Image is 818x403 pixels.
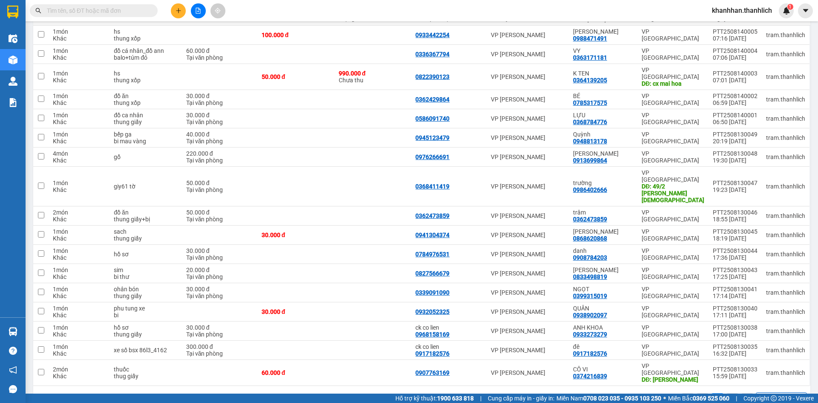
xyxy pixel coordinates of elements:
span: copyright [771,395,777,401]
div: 0913699864 [573,157,607,164]
div: Chưa thu [339,70,407,84]
div: 300.000 đ [186,343,253,350]
div: 0368411419 [415,183,449,190]
div: 1 món [53,131,105,138]
div: 0945123479 [415,134,449,141]
div: tram.thanhlich [766,154,805,160]
div: Khác [53,373,105,380]
div: tram.thanhlich [766,212,805,219]
div: VP [GEOGRAPHIC_DATA] [642,47,704,61]
div: 0976266691 [415,154,449,160]
span: | [736,394,737,403]
div: hs [114,28,177,35]
span: Miền Nam [556,394,661,403]
div: 0368784776 [573,119,607,125]
div: 2 món [53,209,105,216]
div: Tại văn phòng [186,99,253,106]
div: thung giấy [114,331,177,338]
div: VP [GEOGRAPHIC_DATA] [642,93,704,106]
div: 07:06 [DATE] [713,54,758,61]
div: 19:23 [DATE] [713,186,758,193]
div: Tại văn phòng [186,54,253,61]
div: Khác [53,293,105,299]
div: VP [PERSON_NAME] [491,212,564,219]
span: Hỗ trợ kỹ thuật: [395,394,474,403]
span: question-circle [9,347,17,355]
img: warehouse-icon [9,327,17,336]
div: 0908784203 [573,254,607,261]
div: Khác [53,119,105,125]
div: K TEN [573,70,633,77]
div: VP [PERSON_NAME] [491,32,564,38]
div: Khác [53,35,105,42]
span: message [9,385,17,393]
div: tram.thanhlich [766,270,805,277]
div: phu tung xe [114,305,177,312]
div: 0362473859 [573,216,607,223]
div: 1 món [53,247,105,254]
sup: 1 [787,4,793,10]
div: 0917182576 [573,350,607,357]
div: Tại văn phòng [186,254,253,261]
img: solution-icon [9,98,17,107]
div: hồ sơ [114,324,177,331]
div: Quỳnh [573,131,633,138]
div: 0374216839 [573,373,607,380]
div: 1 món [53,112,105,119]
div: 1 món [53,47,105,54]
div: Khác [53,312,105,319]
div: DĐ: cx mai hoa [642,80,704,87]
div: 0933273279 [573,331,607,338]
div: hồ sơ [114,251,177,258]
div: PTT2508130038 [713,324,758,331]
div: PTT2508130049 [713,131,758,138]
div: 17:36 [DATE] [713,254,758,261]
div: PTT2508130045 [713,228,758,235]
span: Miền Bắc [668,394,729,403]
div: VP [PERSON_NAME] [491,347,564,354]
div: 2 món [53,366,105,373]
div: VP [PERSON_NAME] [491,328,564,334]
strong: 0369 525 060 [693,395,729,402]
div: 1 món [53,286,105,293]
div: Tại văn phòng [186,157,253,164]
div: 20.000 đ [186,267,253,273]
div: 0827566679 [415,270,449,277]
div: ck co lien [415,324,482,331]
div: VP [PERSON_NAME] [491,154,564,160]
div: 16:32 [DATE] [713,350,758,357]
div: tram.thanhlich [766,232,805,238]
div: VP [PERSON_NAME] [491,232,564,238]
div: Tại văn phòng [186,138,253,145]
div: VP [PERSON_NAME] [491,251,564,258]
button: plus [171,3,186,18]
div: PTT2508130043 [713,267,758,273]
div: sim [114,267,177,273]
div: PTT2508140003 [713,70,758,77]
div: 30.000 đ [186,93,253,99]
div: thung giấy [114,293,177,299]
div: 19:30 [DATE] [713,157,758,164]
div: VP [GEOGRAPHIC_DATA] [642,28,704,42]
div: Tại văn phòng [186,216,253,223]
div: 0822390123 [415,73,449,80]
div: 0339091090 [415,289,449,296]
div: VP [GEOGRAPHIC_DATA] [642,228,704,242]
div: Tại văn phòng [186,119,253,125]
span: khanhhan.thanhlich [705,5,779,16]
div: gổ [114,154,177,160]
div: trường [573,180,633,186]
div: đê [573,343,633,350]
div: 50.000 đ [186,180,253,186]
span: | [480,394,481,403]
div: PTT2508140004 [713,47,758,54]
div: VP [GEOGRAPHIC_DATA] [642,362,704,376]
div: VP [PERSON_NAME] [491,115,564,122]
div: 100.000 đ [262,32,330,38]
div: tram.thanhlich [766,134,805,141]
div: VP [GEOGRAPHIC_DATA] [642,247,704,261]
div: Khác [53,254,105,261]
div: QUÂN [573,305,633,312]
div: VP [GEOGRAPHIC_DATA] [642,324,704,338]
div: 17:25 [DATE] [713,273,758,280]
